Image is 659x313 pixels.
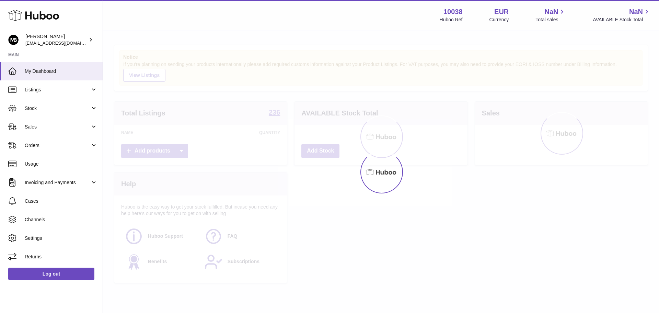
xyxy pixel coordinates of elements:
[8,268,94,280] a: Log out
[25,124,90,130] span: Sales
[629,7,643,16] span: NaN
[25,87,90,93] span: Listings
[25,198,97,204] span: Cases
[25,235,97,242] span: Settings
[25,179,90,186] span: Invoicing and Payments
[494,7,509,16] strong: EUR
[25,40,101,46] span: [EMAIL_ADDRESS][DOMAIN_NAME]
[593,16,651,23] span: AVAILABLE Stock Total
[25,254,97,260] span: Returns
[489,16,509,23] div: Currency
[25,161,97,167] span: Usage
[443,7,463,16] strong: 10038
[535,16,566,23] span: Total sales
[8,35,19,45] img: internalAdmin-10038@internal.huboo.com
[25,216,97,223] span: Channels
[440,16,463,23] div: Huboo Ref
[25,142,90,149] span: Orders
[25,33,87,46] div: [PERSON_NAME]
[25,68,97,75] span: My Dashboard
[25,105,90,112] span: Stock
[544,7,558,16] span: NaN
[593,7,651,23] a: NaN AVAILABLE Stock Total
[535,7,566,23] a: NaN Total sales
